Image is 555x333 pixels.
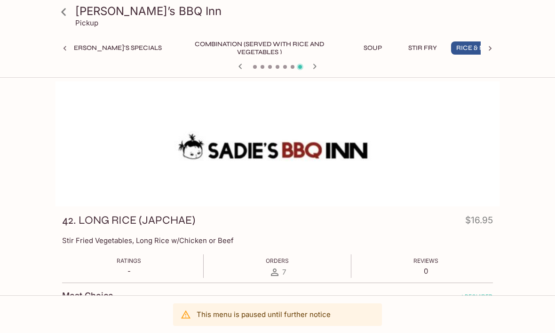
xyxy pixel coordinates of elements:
h4: $16.95 [465,213,493,231]
span: REQUIRED [456,293,493,304]
button: Soup [351,41,394,55]
h3: 42. LONG RICE (JAPCHAE) [62,213,195,227]
span: Orders [266,257,289,264]
p: This menu is paused until further notice [197,310,331,319]
button: Rice & Noodles [451,41,516,55]
button: Combination (Served with Rice and Vegetables ) [174,41,344,55]
button: Stir Fry [401,41,444,55]
p: Stir Fried Vegetables, Long Rice w/Chicken or Beef [62,236,493,245]
h3: [PERSON_NAME]’s BBQ Inn [75,4,496,18]
div: 42. LONG RICE (JAPCHAE) [55,81,499,206]
span: Reviews [413,257,438,264]
p: Pickup [75,18,98,27]
p: - [117,267,141,276]
h4: Meat Choice [62,291,113,301]
span: Ratings [117,257,141,264]
span: 7 [282,268,286,276]
button: [PERSON_NAME]'s Specials [62,41,167,55]
p: 0 [413,267,438,276]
